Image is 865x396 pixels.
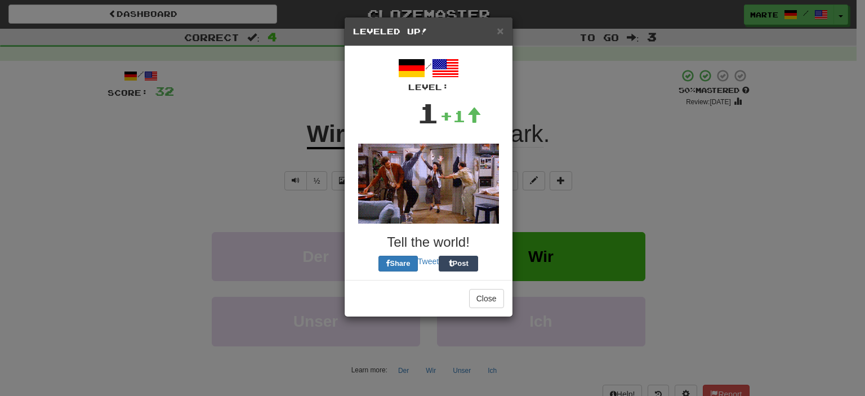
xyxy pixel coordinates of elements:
[439,256,478,272] button: Post
[353,26,504,37] h5: Leveled Up!
[358,144,499,224] img: seinfeld-ebe603044fff2fd1d3e1949e7ad7a701fffed037ac3cad15aebc0dce0abf9909.gif
[418,257,439,266] a: Tweet
[353,55,504,93] div: /
[440,105,481,127] div: +1
[378,256,418,272] button: Share
[469,289,504,308] button: Close
[353,235,504,250] h3: Tell the world!
[497,24,503,37] span: ×
[353,82,504,93] div: Level:
[417,93,440,132] div: 1
[497,25,503,37] button: Close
